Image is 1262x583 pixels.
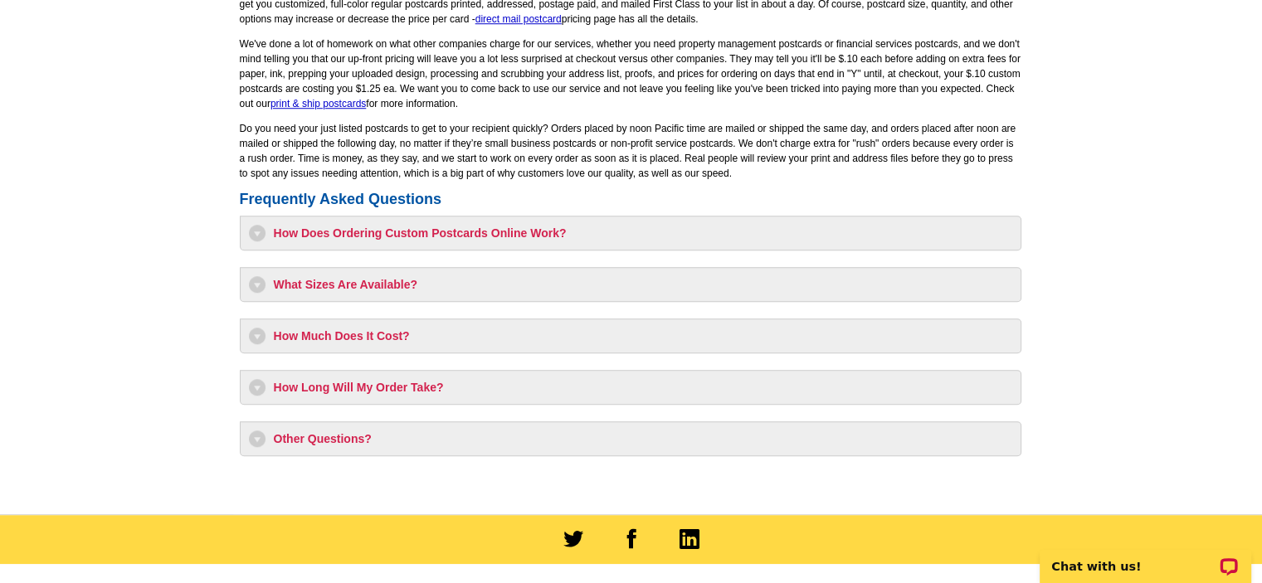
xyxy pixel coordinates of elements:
h3: Other Questions? [249,430,1012,447]
a: print & ship postcards [270,98,366,109]
h3: How Long Will My Order Take? [249,379,1012,396]
iframe: LiveChat chat widget [1029,531,1262,583]
a: direct mail postcard [475,13,562,25]
p: Do you need your just listed postcards to get to your recipient quickly? Orders placed by noon Pa... [240,121,1021,181]
h3: How Does Ordering Custom Postcards Online Work? [249,225,1012,241]
h3: What Sizes Are Available? [249,276,1012,293]
h3: How Much Does It Cost? [249,328,1012,344]
p: We've done a lot of homework on what other companies charge for our services, whether you need pr... [240,36,1021,111]
h2: Frequently Asked Questions [240,191,1021,209]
